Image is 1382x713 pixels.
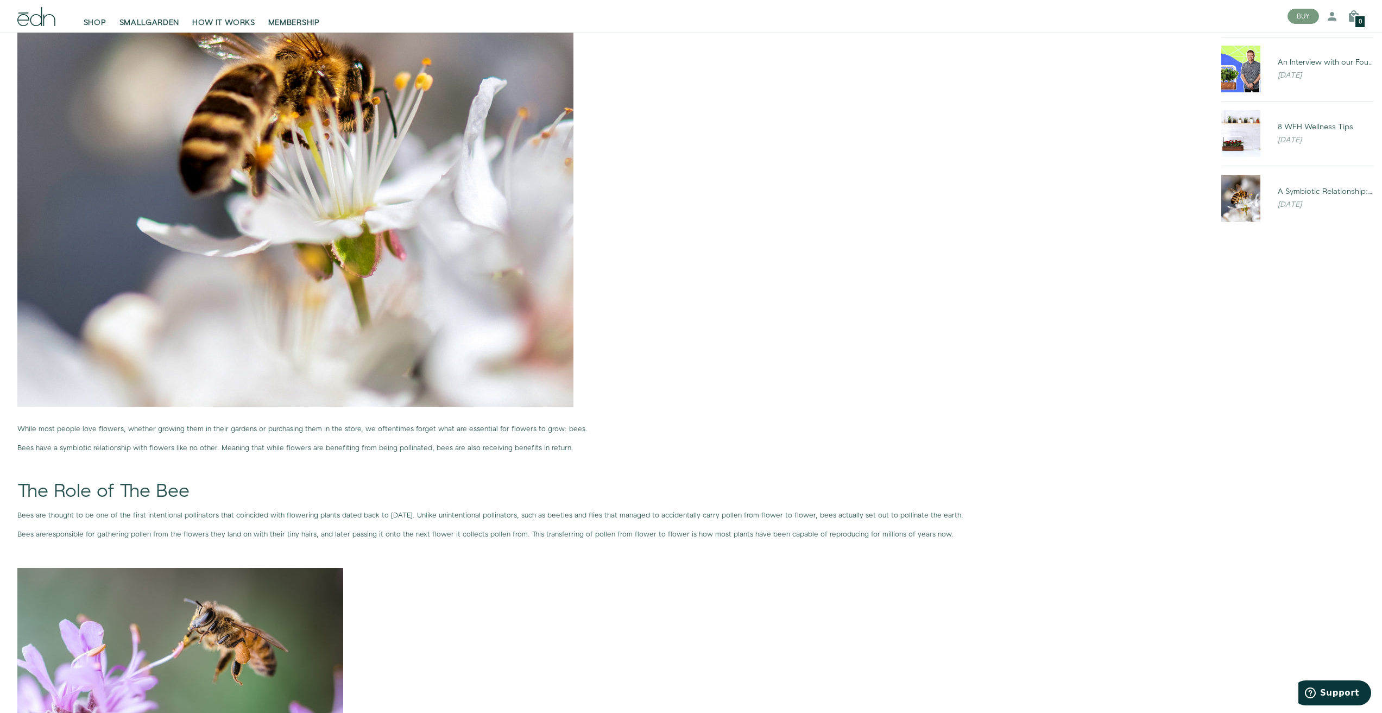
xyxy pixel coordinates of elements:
[1278,70,1302,81] em: [DATE]
[1278,122,1373,132] div: 8 WFH Wellness Tips
[119,17,180,28] span: SMALLGARDEN
[17,424,1195,434] p: While most people love flowers, whether growing them in their gardens or purchasing them in the s...
[1278,57,1373,68] div: An Interview with our Founder, [PERSON_NAME]: The Efficient Grower
[1213,46,1382,92] a: An Interview with our Founder, Ryan Woltz: The Efficient Grower An Interview with our Founder, [P...
[17,510,963,520] span: Bees are thought to be one of the first intentional pollinators that coincided with flowering pla...
[1213,175,1382,222] a: A Symbiotic Relationship: Flowers & Bees A Symbiotic Relationship: Flowers & Bees [DATE]
[1288,9,1319,24] button: BUY
[192,17,255,28] span: HOW IT WORKS
[1221,110,1260,157] img: 8 WFH Wellness Tips
[186,4,261,28] a: HOW IT WORKS
[1278,186,1373,197] div: A Symbiotic Relationship: Flowers & Bees
[1213,110,1382,157] a: 8 WFH Wellness Tips 8 WFH Wellness Tips [DATE]
[17,443,1195,453] p: Bees have a symbiotic relationship with flowers like no other. Meaning that while flowers are ben...
[17,529,46,539] span: Bees are
[1298,680,1371,708] iframe: Opens a widget where you can find more information
[113,4,186,28] a: SMALLGARDEN
[1359,19,1362,25] span: 0
[1278,199,1302,210] em: [DATE]
[262,4,326,28] a: MEMBERSHIP
[84,17,106,28] span: SHOP
[17,482,1195,502] h1: The Role of The Bee
[1221,175,1260,222] img: A Symbiotic Relationship: Flowers & Bees
[1278,135,1302,146] em: [DATE]
[268,17,320,28] span: MEMBERSHIP
[17,529,1195,540] p: responsible for gathering pollen from the flowers they land on with their tiny hairs, and later p...
[77,4,113,28] a: SHOP
[1221,46,1260,92] img: An Interview with our Founder, Ryan Woltz: The Efficient Grower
